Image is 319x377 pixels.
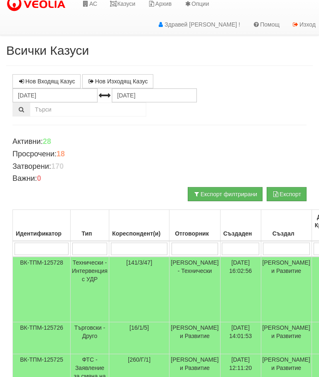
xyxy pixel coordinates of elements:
[51,162,64,170] b: 170
[12,150,307,158] h4: Просрочени:
[169,210,220,241] th: Отговорник: No sort applied, activate to apply an ascending sort
[13,257,71,322] td: ВК-ТПМ-125728
[71,322,109,354] td: Търговски - Друго
[188,187,263,201] button: Експорт филтрирани
[261,257,312,322] td: [PERSON_NAME] и Развитие
[43,137,51,146] b: 28
[110,228,168,239] div: Кореспондент(и)
[222,228,260,239] div: Създаден
[71,257,109,322] td: Технически - Интервенция с УДР
[130,324,149,331] span: [16/1/5]
[71,210,109,241] th: Тип: No sort applied, activate to apply an ascending sort
[220,322,261,354] td: [DATE] 14:01:53
[13,322,71,354] td: ВК-ТПМ-125726
[82,74,153,88] a: Нов Изходящ Казус
[109,210,169,241] th: Кореспондент(и): No sort applied, activate to apply an ascending sort
[56,150,65,158] b: 18
[220,210,261,241] th: Създаден: No sort applied, activate to apply an ascending sort
[246,14,286,35] a: Помощ
[126,259,152,266] span: [141/3/47]
[72,228,108,239] div: Тип
[12,163,307,171] h4: Затворени:
[169,322,220,354] td: [PERSON_NAME] и Развитие
[263,228,310,239] div: Създал
[14,228,69,239] div: Идентификатор
[267,187,307,201] button: Експорт
[6,44,313,57] h2: Всички Казуси
[151,14,246,35] a: Здравей [PERSON_NAME] !
[12,138,307,146] h4: Активни:
[12,175,307,183] h4: Важни:
[30,102,146,117] input: Търсене по Идентификатор, Бл/Вх/Ап, Тип, Описание, Моб. Номер, Имейл, Файл, Коментар,
[171,228,218,239] div: Отговорник
[220,257,261,322] td: [DATE] 16:02:56
[261,322,312,354] td: [PERSON_NAME] и Развитие
[261,210,312,241] th: Създал: No sort applied, activate to apply an ascending sort
[37,174,41,182] b: 0
[128,356,150,363] span: [260/Г/1]
[13,210,71,241] th: Идентификатор: No sort applied, activate to apply an ascending sort
[12,74,81,88] a: Нов Входящ Казус
[169,257,220,322] td: [PERSON_NAME] - Технически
